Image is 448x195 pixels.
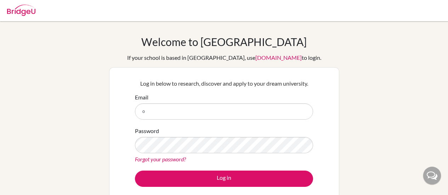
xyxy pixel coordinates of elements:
[7,5,35,16] img: Bridge-U
[135,79,313,88] p: Log in below to research, discover and apply to your dream university.
[135,127,159,135] label: Password
[135,156,186,162] a: Forgot your password?
[255,54,302,61] a: [DOMAIN_NAME]
[135,93,148,102] label: Email
[135,171,313,187] button: Log in
[127,53,321,62] div: If your school is based in [GEOGRAPHIC_DATA], use to login.
[141,35,307,48] h1: Welcome to [GEOGRAPHIC_DATA]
